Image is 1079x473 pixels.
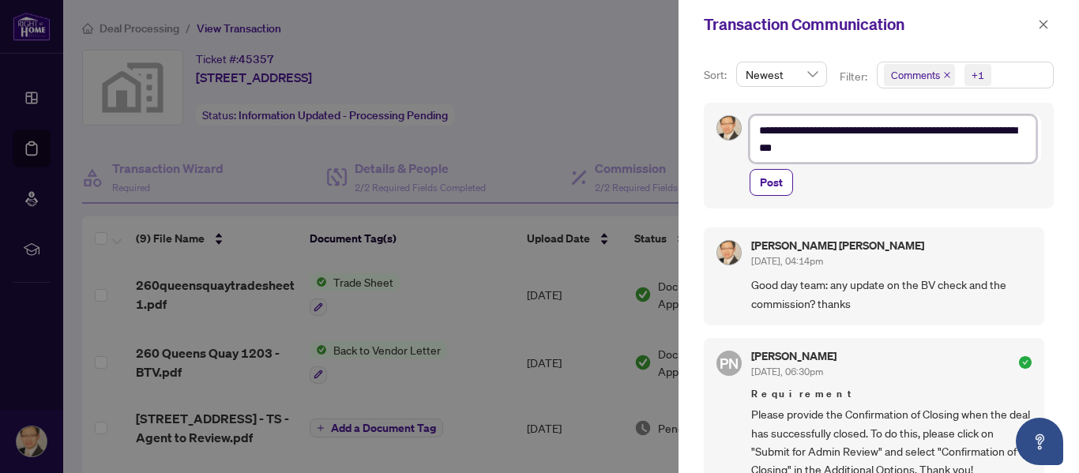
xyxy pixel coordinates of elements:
[746,62,818,86] span: Newest
[1038,19,1049,30] span: close
[751,386,1032,402] span: Requirement
[760,170,783,195] span: Post
[751,351,837,362] h5: [PERSON_NAME]
[751,255,823,267] span: [DATE], 04:14pm
[717,241,741,265] img: Profile Icon
[751,240,924,251] h5: [PERSON_NAME] [PERSON_NAME]
[751,276,1032,313] span: Good day team: any update on the BV check and the commission? thanks
[704,66,730,84] p: Sort:
[840,68,870,85] p: Filter:
[751,366,823,377] span: [DATE], 06:30pm
[884,64,955,86] span: Comments
[891,67,940,83] span: Comments
[1016,418,1063,465] button: Open asap
[704,13,1033,36] div: Transaction Communication
[1019,356,1032,369] span: check-circle
[943,71,951,79] span: close
[750,169,793,196] button: Post
[972,67,984,83] div: +1
[720,352,739,374] span: PN
[717,116,741,140] img: Profile Icon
